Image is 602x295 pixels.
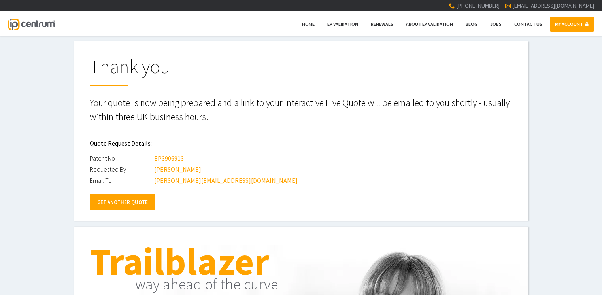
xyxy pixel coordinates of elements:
[550,17,594,32] a: MY ACCOUNT
[90,194,155,210] a: GET ANOTHER QUOTE
[90,57,513,86] h1: Thank you
[512,2,594,9] a: [EMAIL_ADDRESS][DOMAIN_NAME]
[154,164,201,175] div: [PERSON_NAME]
[302,21,315,27] span: Home
[90,164,153,175] div: Requested By
[485,17,507,32] a: Jobs
[154,175,298,186] div: [PERSON_NAME][EMAIL_ADDRESS][DOMAIN_NAME]
[371,21,393,27] span: Renewals
[297,17,320,32] a: Home
[322,17,363,32] a: EP Validation
[154,153,184,164] div: EP3906913
[90,134,513,153] h2: Quote Request Details:
[90,96,513,124] p: Your quote is now being prepared and a link to your interactive Live Quote will be emailed to you...
[456,2,500,9] span: [PHONE_NUMBER]
[406,21,453,27] span: About EP Validation
[490,21,502,27] span: Jobs
[460,17,483,32] a: Blog
[366,17,398,32] a: Renewals
[509,17,547,32] a: Contact Us
[8,11,55,36] a: IP Centrum
[90,175,153,186] div: Email To
[90,153,153,164] div: Patent No
[401,17,458,32] a: About EP Validation
[327,21,358,27] span: EP Validation
[514,21,542,27] span: Contact Us
[466,21,477,27] span: Blog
